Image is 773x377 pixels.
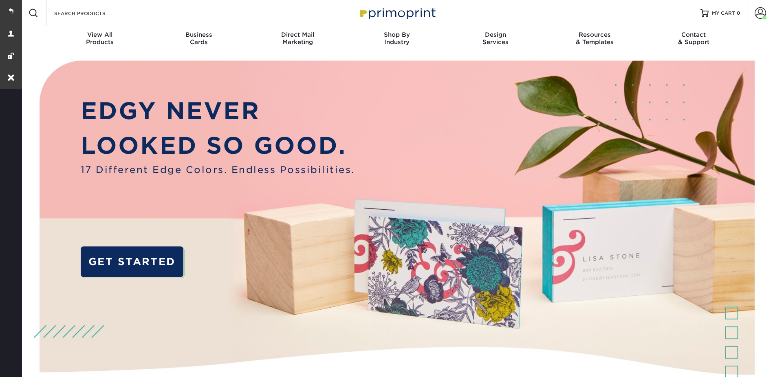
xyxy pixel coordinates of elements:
[545,31,644,38] span: Resources
[347,26,446,52] a: Shop ByIndustry
[81,246,183,277] a: GET STARTED
[149,26,248,52] a: BusinessCards
[248,26,347,52] a: Direct MailMarketing
[545,31,644,46] div: & Templates
[446,31,545,38] span: Design
[644,31,743,38] span: Contact
[53,8,133,18] input: SEARCH PRODUCTS.....
[545,26,644,52] a: Resources& Templates
[347,31,446,46] div: Industry
[644,31,743,46] div: & Support
[81,163,355,177] span: 17 Different Edge Colors. Endless Possibilities.
[51,31,150,46] div: Products
[347,31,446,38] span: Shop By
[356,4,438,22] img: Primoprint
[737,10,740,16] span: 0
[149,31,248,38] span: Business
[248,31,347,46] div: Marketing
[51,26,150,52] a: View AllProducts
[446,31,545,46] div: Services
[446,26,545,52] a: DesignServices
[81,128,355,163] p: LOOKED SO GOOD.
[644,26,743,52] a: Contact& Support
[712,10,735,17] span: MY CART
[51,31,150,38] span: View All
[248,31,347,38] span: Direct Mail
[81,93,355,128] p: EDGY NEVER
[149,31,248,46] div: Cards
